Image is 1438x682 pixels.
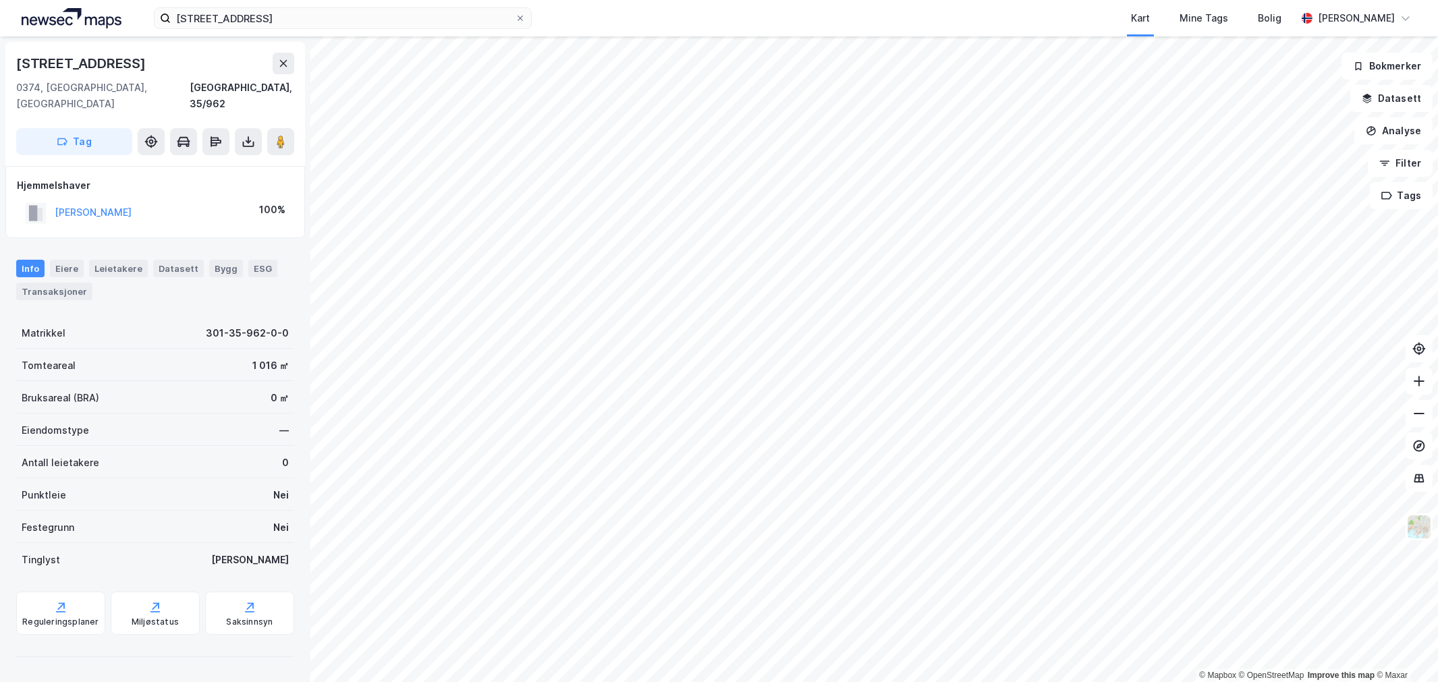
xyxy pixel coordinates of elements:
div: Hjemmelshaver [17,177,294,194]
div: Bolig [1258,10,1281,26]
div: Tinglyst [22,552,60,568]
div: 1 016 ㎡ [252,358,289,374]
div: Saksinnsyn [227,617,273,627]
div: [PERSON_NAME] [211,552,289,568]
button: Tag [16,128,132,155]
div: Matrikkel [22,325,65,341]
div: Leietakere [89,260,148,277]
img: logo.a4113a55bc3d86da70a041830d287a7e.svg [22,8,121,28]
button: Tags [1370,182,1433,209]
div: Bruksareal (BRA) [22,390,99,406]
a: Improve this map [1308,671,1375,680]
div: ESG [248,260,277,277]
button: Bokmerker [1342,53,1433,80]
div: Antall leietakere [22,455,99,471]
div: Mine Tags [1180,10,1228,26]
div: 0 [282,455,289,471]
div: Miljøstatus [132,617,179,627]
iframe: Chat Widget [1371,617,1438,682]
div: 100% [259,202,285,218]
div: [PERSON_NAME] [1318,10,1395,26]
div: Nei [273,519,289,536]
div: Nei [273,487,289,503]
div: Kontrollprogram for chat [1371,617,1438,682]
button: Datasett [1350,85,1433,112]
div: Punktleie [22,487,66,503]
div: 0374, [GEOGRAPHIC_DATA], [GEOGRAPHIC_DATA] [16,80,190,112]
a: Mapbox [1199,671,1236,680]
div: Reguleringsplaner [22,617,99,627]
div: Festegrunn [22,519,74,536]
div: Tomteareal [22,358,76,374]
img: Z [1406,514,1432,540]
div: — [279,422,289,438]
div: 301-35-962-0-0 [206,325,289,341]
div: Info [16,260,45,277]
div: Datasett [153,260,204,277]
input: Søk på adresse, matrikkel, gårdeiere, leietakere eller personer [171,8,515,28]
button: Analyse [1354,117,1433,144]
div: [STREET_ADDRESS] [16,53,148,74]
div: Eiendomstype [22,422,89,438]
div: Kart [1131,10,1150,26]
button: Filter [1368,150,1433,177]
div: 0 ㎡ [271,390,289,406]
a: OpenStreetMap [1239,671,1304,680]
div: Bygg [209,260,243,277]
div: Eiere [50,260,84,277]
div: [GEOGRAPHIC_DATA], 35/962 [190,80,294,112]
div: Transaksjoner [16,283,92,300]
